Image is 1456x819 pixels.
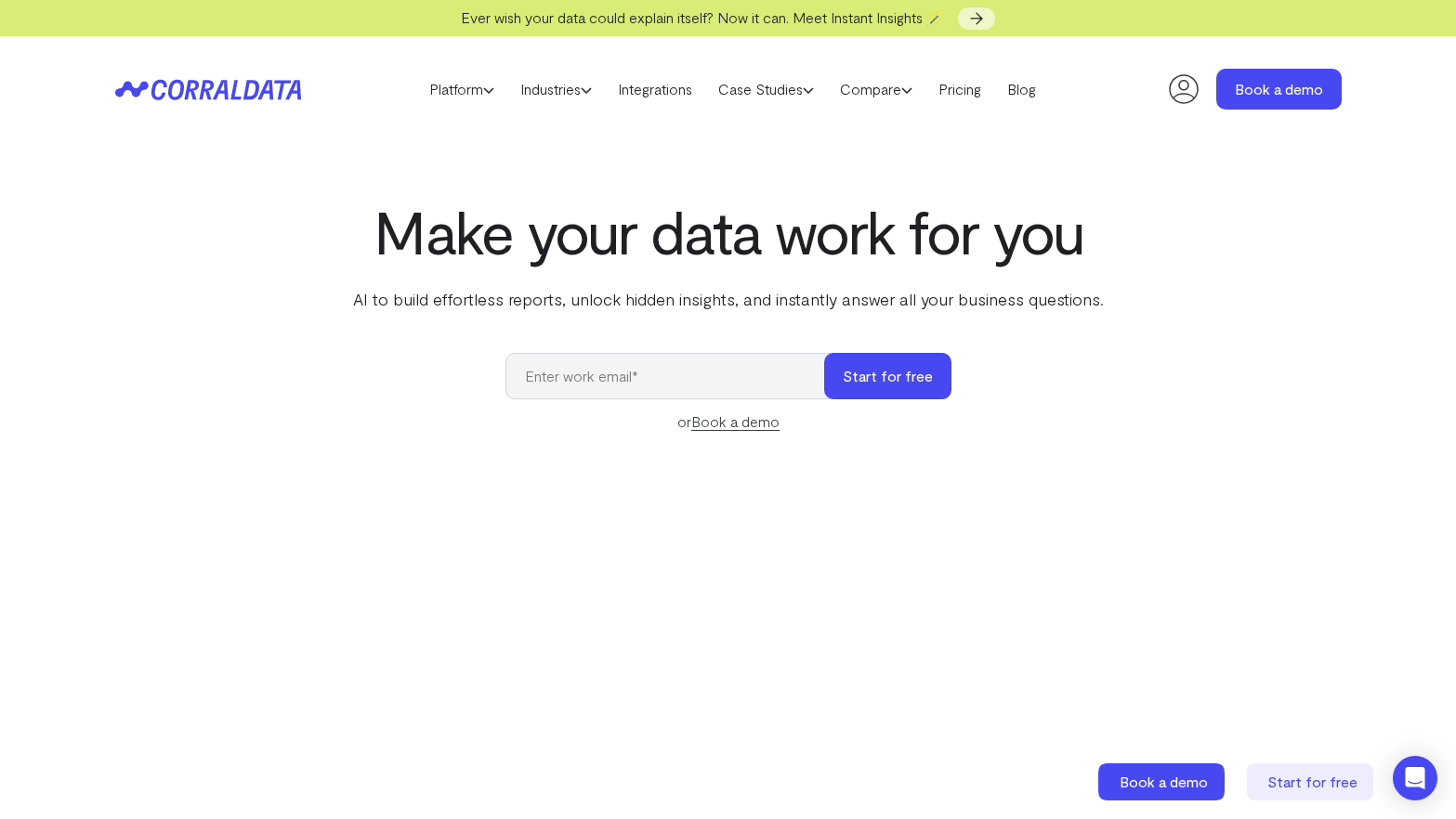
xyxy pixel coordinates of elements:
a: Book a demo [1098,763,1228,800]
h1: Make your data work for you [349,198,1108,265]
div: Open Intercom Messenger [1393,756,1437,800]
a: Blog [994,75,1049,103]
p: AI to build effortless reports, unlock hidden insights, and instantly answer all your business qu... [349,287,1108,311]
a: Integrations [605,75,705,103]
a: Start for free [1247,763,1377,800]
span: Ever wish your data could explain itself? Now it can. Meet Instant Insights 🪄 [461,8,945,26]
a: Industries [507,75,605,103]
a: Compare [827,75,925,103]
a: Book a demo [691,412,780,431]
span: Start for free [1267,773,1358,790]
button: Start for free [824,353,951,399]
a: Case Studies [705,75,827,103]
span: Book a demo [1120,773,1208,790]
a: Book a demo [1216,69,1342,110]
input: Enter work email* [505,353,843,399]
a: Pricing [925,75,994,103]
div: or [505,410,951,433]
a: Platform [416,75,507,103]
